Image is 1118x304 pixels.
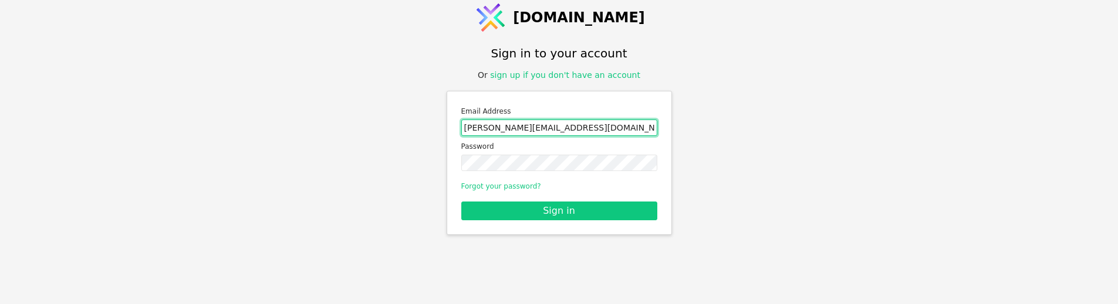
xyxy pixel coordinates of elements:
div: Or [478,69,640,81]
input: Password [461,155,657,171]
label: Password [461,141,657,152]
a: Forgot your password? [461,182,541,190]
label: Email Address [461,105,657,117]
h1: Sign in to your account [491,45,627,62]
a: sign up if you don't have an account [490,70,640,80]
input: Email address [461,119,657,136]
span: [DOMAIN_NAME] [513,7,645,28]
button: Sign in [461,201,657,220]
